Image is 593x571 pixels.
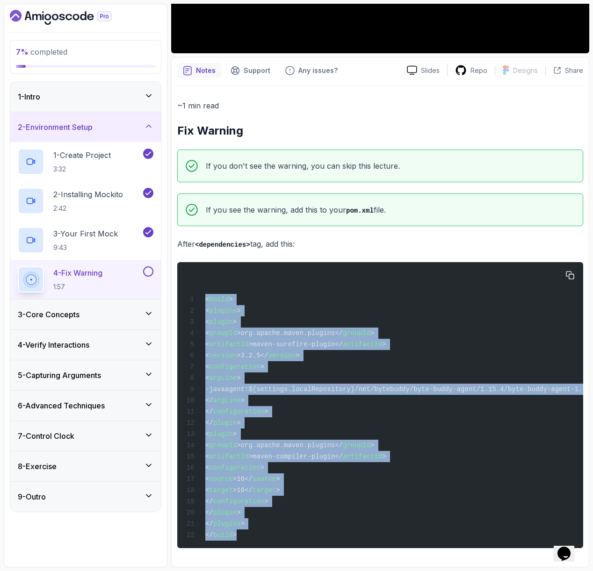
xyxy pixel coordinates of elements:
span: > [276,475,280,483]
span: > [260,363,264,371]
span: > [276,486,280,494]
span: < [205,329,209,337]
span: < [205,464,209,471]
span: version [209,352,237,359]
span: </ [205,408,213,415]
button: 8-Exercise [10,451,161,481]
span: < [205,352,209,359]
span: source [209,475,232,483]
button: 7-Control Clock [10,421,161,451]
span: configuration [213,498,264,505]
span: < [205,374,209,382]
button: Feedback button [280,63,343,78]
span: plugin [213,419,237,427]
span: completed [16,47,67,57]
p: Designs [513,66,538,75]
button: 1-Intro [10,82,161,112]
code: pom.xml [346,207,374,214]
span: configuration [213,408,264,415]
code: <dependencies> [195,241,250,249]
span: < [205,442,209,449]
span: </ [205,520,213,528]
span: argLine [209,374,237,382]
span: > [229,296,232,303]
span: </ [205,397,213,404]
span: build [209,296,229,303]
span: source [253,475,276,483]
span: argLine [213,397,241,404]
span: > [237,509,240,516]
button: 2-Installing Mockito2:42 [18,188,153,214]
iframe: chat widget [554,534,584,562]
span: plugins [213,520,241,528]
button: 9-Outro [10,482,161,512]
p: ~1 min read [177,99,583,112]
span: < [205,341,209,348]
span: build [213,531,233,539]
span: target [209,486,232,494]
span: >16</ [233,486,253,494]
span: </ [205,498,213,505]
button: Share [545,66,583,75]
span: >maven-compiler-plugin</ [248,453,343,460]
h3: 9 - Outro [18,491,46,502]
span: >16</ [233,475,253,483]
p: If you see the warning, add this to your file. [206,203,386,217]
span: >3.2.5</ [237,352,268,359]
span: < [205,363,209,371]
span: groupId [343,329,370,337]
a: Slides [399,65,447,75]
span: < [205,430,209,438]
span: > [233,430,237,438]
p: Any issues? [298,66,338,75]
button: notes button [177,63,221,78]
span: version [268,352,296,359]
button: 2-Environment Setup [10,112,161,142]
span: >org.apache.maven.plugins</ [237,442,343,449]
span: artifactId [343,453,382,460]
p: If you don't see the warning, you can skip this lecture. [206,159,400,172]
span: > [237,419,240,427]
h3: 5 - Capturing Arguments [18,370,101,381]
span: > [260,464,264,471]
p: 4 - Fix Warning [53,267,102,278]
span: > [241,397,245,404]
span: < [205,307,209,314]
p: 2:42 [53,204,123,213]
p: 9:43 [53,243,118,252]
span: > [264,408,268,415]
button: 1-Create Project3:32 [18,149,153,175]
span: groupId [209,329,237,337]
p: After tag, add this: [177,237,583,251]
span: > [382,341,386,348]
h3: 6 - Advanced Techniques [18,400,105,411]
p: 3 - Your First Mock [53,228,118,239]
p: 2 - Installing Mockito [53,189,123,200]
span: > [296,352,299,359]
h2: Fix Warning [177,123,583,138]
span: </ [205,509,213,516]
span: groupId [343,442,370,449]
p: Support [244,66,270,75]
span: plugin [209,430,232,438]
span: > [233,318,237,326]
button: Support button [225,63,276,78]
h3: 7 - Control Clock [18,430,74,442]
span: < [205,318,209,326]
span: > [382,453,386,460]
span: > [370,329,374,337]
span: > [237,307,240,314]
span: 7 % [16,47,29,57]
button: 3-Your First Mock9:43 [18,227,153,253]
h3: 8 - Exercise [18,461,57,472]
span: < [205,296,209,303]
span: plugin [213,509,237,516]
span: plugin [209,318,232,326]
span: > [237,374,240,382]
p: Share [565,66,583,75]
h3: 3 - Core Concepts [18,309,80,320]
span: configuration [209,464,260,471]
p: Notes [196,66,216,75]
span: artifactId [209,453,248,460]
span: < [205,475,209,483]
